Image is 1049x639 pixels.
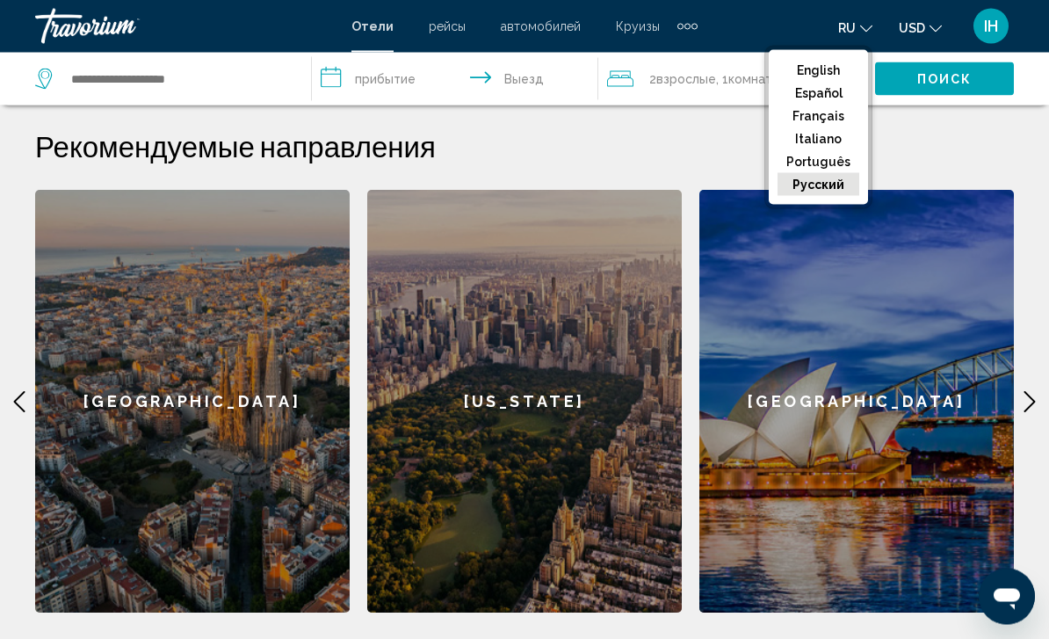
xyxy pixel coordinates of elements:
a: Отели [351,19,394,33]
a: [US_STATE] [367,191,682,614]
span: Взрослые [656,72,716,86]
span: IH [984,18,998,35]
button: Español [778,82,859,105]
a: Travorium [35,9,334,44]
span: 2 [649,67,716,91]
a: автомобилей [501,19,581,33]
a: Круизы [616,19,660,33]
button: English [778,59,859,82]
button: User Menu [968,8,1014,45]
button: Português [778,150,859,173]
a: рейсы [429,19,466,33]
span: USD [899,21,925,35]
span: , 1 [716,67,779,91]
button: Поиск [875,62,1014,95]
button: Change currency [899,15,942,40]
span: Комната [728,72,779,86]
button: русский [778,173,859,196]
button: Travelers: 2 adults, 0 children [598,53,875,105]
a: [GEOGRAPHIC_DATA] [35,191,350,614]
h2: Рекомендуемые направления [35,129,1014,164]
button: Change language [838,15,872,40]
span: ru [838,21,856,35]
span: Поиск [917,73,973,87]
iframe: Schaltfläche zum Öffnen des Messaging-Fensters [979,569,1035,625]
button: Check in and out dates [312,53,597,105]
button: Français [778,105,859,127]
a: [GEOGRAPHIC_DATA] [699,191,1014,614]
button: Extra navigation items [677,12,698,40]
button: Italiano [778,127,859,150]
